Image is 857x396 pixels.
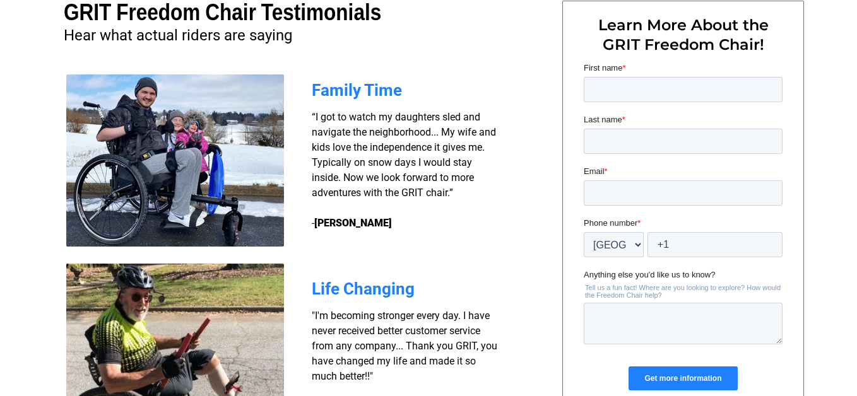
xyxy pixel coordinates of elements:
[64,26,292,44] span: Hear what actual riders are saying
[312,81,402,100] span: Family Time
[314,217,392,229] strong: [PERSON_NAME]
[312,279,415,298] span: Life Changing
[598,16,769,54] span: Learn More About the GRIT Freedom Chair!
[312,111,496,229] span: “I got to watch my daughters sled and navigate the neighborhood... My wife and kids love the inde...
[312,310,497,382] span: "I'm becoming stronger every day. I have never received better customer service from any company....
